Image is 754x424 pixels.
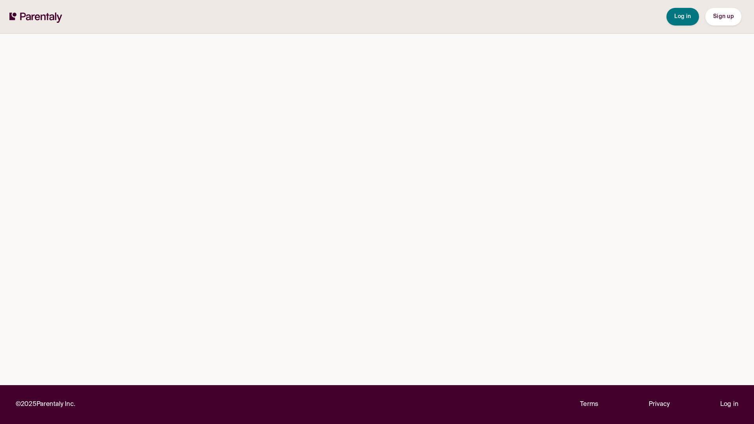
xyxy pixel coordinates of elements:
a: Log in [720,399,738,410]
span: Log in [674,14,691,19]
a: Terms [580,399,598,410]
a: Privacy [649,399,670,410]
button: Sign up [705,8,741,26]
button: Log in [666,8,699,26]
p: © 2025 Parentaly Inc. [16,399,75,410]
span: Sign up [713,14,734,19]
